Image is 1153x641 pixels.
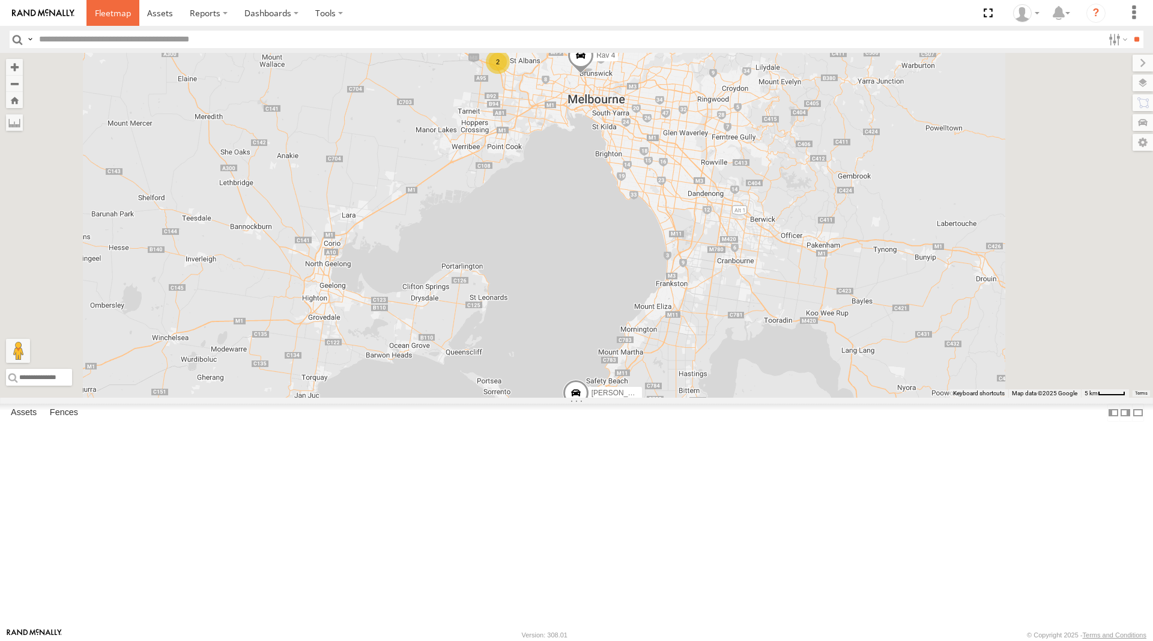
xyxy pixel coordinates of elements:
[1085,390,1098,396] span: 5 km
[1135,391,1148,396] a: Terms (opens in new tab)
[1027,631,1146,639] div: © Copyright 2025 -
[6,114,23,131] label: Measure
[6,75,23,92] button: Zoom out
[6,92,23,108] button: Zoom Home
[1119,404,1131,421] label: Dock Summary Table to the Right
[6,339,30,363] button: Drag Pegman onto the map to open Street View
[1009,4,1044,22] div: Bruce Swift
[25,31,35,48] label: Search Query
[953,389,1005,398] button: Keyboard shortcuts
[1083,631,1146,639] a: Terms and Conditions
[1081,389,1129,398] button: Map Scale: 5 km per 42 pixels
[1086,4,1106,23] i: ?
[12,9,74,17] img: rand-logo.svg
[7,629,62,641] a: Visit our Website
[44,404,84,421] label: Fences
[6,59,23,75] button: Zoom in
[1104,31,1130,48] label: Search Filter Options
[592,389,651,397] span: [PERSON_NAME]
[1132,404,1144,421] label: Hide Summary Table
[486,50,510,74] div: 2
[596,51,615,59] span: Rav 4
[1107,404,1119,421] label: Dock Summary Table to the Left
[522,631,567,639] div: Version: 308.01
[1133,134,1153,151] label: Map Settings
[1012,390,1077,396] span: Map data ©2025 Google
[5,404,43,421] label: Assets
